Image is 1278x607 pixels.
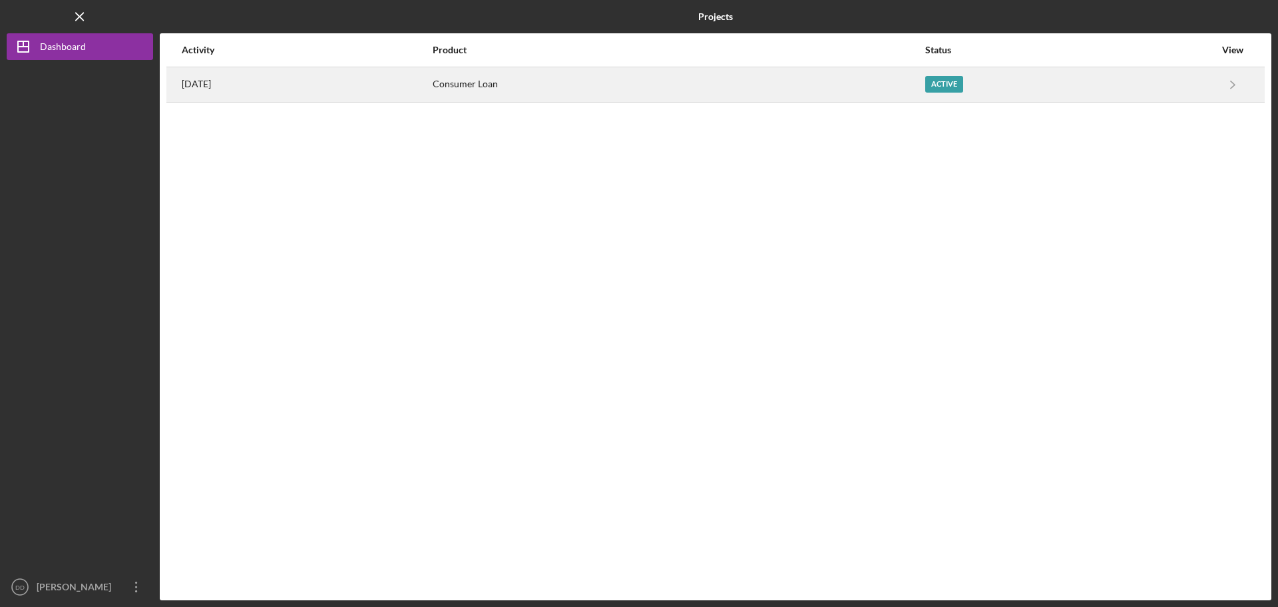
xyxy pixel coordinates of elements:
[15,584,25,591] text: DD
[40,33,86,63] div: Dashboard
[433,68,924,101] div: Consumer Loan
[7,574,153,600] button: DD[PERSON_NAME]
[925,76,963,93] div: Active
[1216,45,1249,55] div: View
[33,574,120,604] div: [PERSON_NAME]
[925,45,1215,55] div: Status
[433,45,924,55] div: Product
[182,79,211,89] time: 2025-08-27 16:29
[182,45,431,55] div: Activity
[698,11,733,22] b: Projects
[7,33,153,60] button: Dashboard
